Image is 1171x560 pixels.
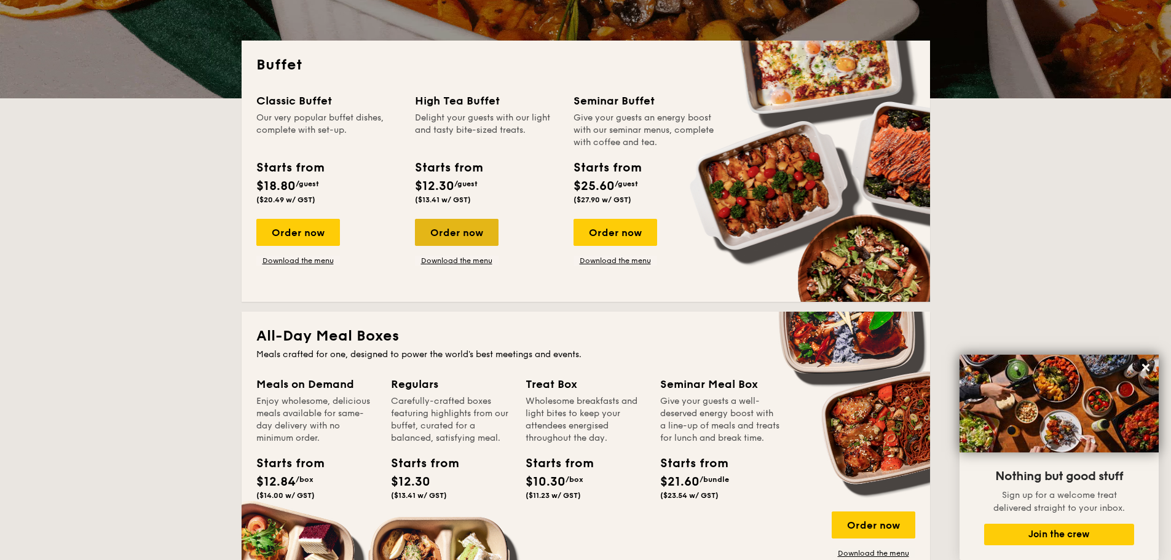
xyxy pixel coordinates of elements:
[256,159,323,177] div: Starts from
[415,219,499,246] div: Order now
[391,395,511,444] div: Carefully-crafted boxes featuring highlights from our buffet, curated for a balanced, satisfying ...
[256,55,915,75] h2: Buffet
[296,475,313,484] span: /box
[660,376,780,393] div: Seminar Meal Box
[256,256,340,266] a: Download the menu
[256,219,340,246] div: Order now
[256,92,400,109] div: Classic Buffet
[660,491,719,500] span: ($23.54 w/ GST)
[660,475,700,489] span: $21.60
[391,491,447,500] span: ($13.41 w/ GST)
[415,256,499,266] a: Download the menu
[566,475,583,484] span: /box
[256,179,296,194] span: $18.80
[574,159,641,177] div: Starts from
[256,475,296,489] span: $12.84
[1136,358,1156,377] button: Close
[660,454,716,473] div: Starts from
[526,475,566,489] span: $10.30
[256,376,376,393] div: Meals on Demand
[415,112,559,149] div: Delight your guests with our light and tasty bite-sized treats.
[574,112,717,149] div: Give your guests an energy boost with our seminar menus, complete with coffee and tea.
[256,112,400,149] div: Our very popular buffet dishes, complete with set-up.
[415,159,482,177] div: Starts from
[526,491,581,500] span: ($11.23 w/ GST)
[256,349,915,361] div: Meals crafted for one, designed to power the world's best meetings and events.
[993,490,1125,513] span: Sign up for a welcome treat delivered straight to your inbox.
[832,548,915,558] a: Download the menu
[832,511,915,538] div: Order now
[526,454,581,473] div: Starts from
[574,92,717,109] div: Seminar Buffet
[574,219,657,246] div: Order now
[256,491,315,500] span: ($14.00 w/ GST)
[256,454,312,473] div: Starts from
[574,179,615,194] span: $25.60
[960,355,1159,452] img: DSC07876-Edit02-Large.jpeg
[995,469,1123,484] span: Nothing but good stuff
[391,376,511,393] div: Regulars
[296,179,319,188] span: /guest
[526,395,645,444] div: Wholesome breakfasts and light bites to keep your attendees energised throughout the day.
[415,195,471,204] span: ($13.41 w/ GST)
[700,475,729,484] span: /bundle
[454,179,478,188] span: /guest
[984,524,1134,545] button: Join the crew
[391,454,446,473] div: Starts from
[415,179,454,194] span: $12.30
[574,256,657,266] a: Download the menu
[256,195,315,204] span: ($20.49 w/ GST)
[615,179,638,188] span: /guest
[526,376,645,393] div: Treat Box
[660,395,780,444] div: Give your guests a well-deserved energy boost with a line-up of meals and treats for lunch and br...
[391,475,430,489] span: $12.30
[256,395,376,444] div: Enjoy wholesome, delicious meals available for same-day delivery with no minimum order.
[574,195,631,204] span: ($27.90 w/ GST)
[415,92,559,109] div: High Tea Buffet
[256,326,915,346] h2: All-Day Meal Boxes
